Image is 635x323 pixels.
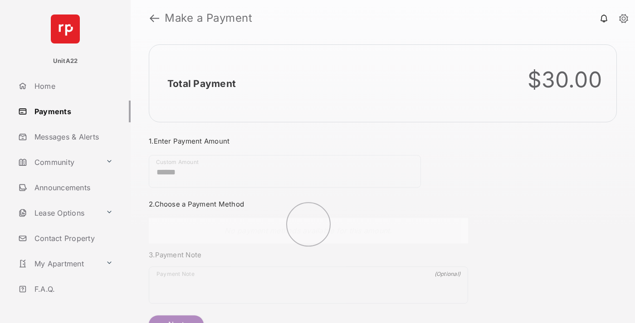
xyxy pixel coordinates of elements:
h2: Total Payment [167,78,236,89]
img: svg+xml;base64,PHN2ZyB4bWxucz0iaHR0cDovL3d3dy53My5vcmcvMjAwMC9zdmciIHdpZHRoPSI2NCIgaGVpZ2h0PSI2NC... [51,14,80,43]
a: F.A.Q. [15,278,131,300]
div: $30.00 [528,67,602,93]
strong: Make a Payment [165,13,252,24]
h3: 3. Payment Note [149,251,468,259]
a: My Apartment [15,253,102,275]
a: Community [15,151,102,173]
a: Lease Options [15,202,102,224]
a: Messages & Alerts [15,126,131,148]
a: Payments [15,101,131,122]
a: Contact Property [15,227,131,249]
h3: 2. Choose a Payment Method [149,200,468,208]
h3: 1. Enter Payment Amount [149,137,468,145]
a: Home [15,75,131,97]
p: UnitA22 [53,57,78,66]
a: Announcements [15,177,131,198]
